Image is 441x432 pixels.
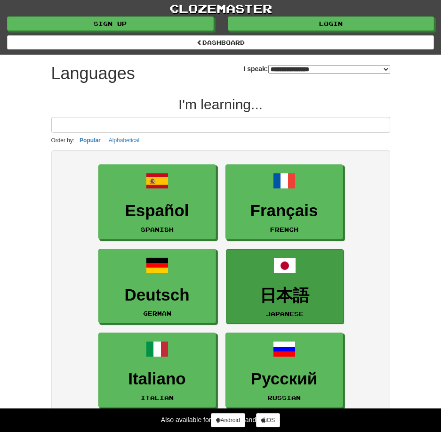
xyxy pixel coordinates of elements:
[106,135,142,146] button: Alphabetical
[51,137,75,144] small: Order by:
[104,370,211,388] h3: Italiano
[268,65,390,73] select: I speak:
[231,286,338,305] h3: 日本語
[98,249,216,324] a: DeutschGerman
[104,202,211,220] h3: Español
[226,249,344,324] a: 日本語Japanese
[225,164,343,239] a: FrançaisFrench
[77,135,104,146] button: Popular
[268,394,301,401] small: Russian
[51,97,390,112] h2: I'm learning...
[7,16,214,31] a: Sign up
[98,333,216,408] a: ItalianoItalian
[270,226,298,233] small: French
[266,310,304,317] small: Japanese
[243,64,390,73] label: I speak:
[143,310,171,317] small: German
[51,64,135,83] h1: Languages
[231,370,338,388] h3: Русский
[231,202,338,220] h3: Français
[141,394,174,401] small: Italian
[211,413,245,427] a: Android
[228,16,434,31] a: Login
[256,413,280,427] a: iOS
[7,35,434,49] a: dashboard
[141,226,174,233] small: Spanish
[225,333,343,408] a: РусскийRussian
[104,286,211,304] h3: Deutsch
[98,164,216,239] a: EspañolSpanish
